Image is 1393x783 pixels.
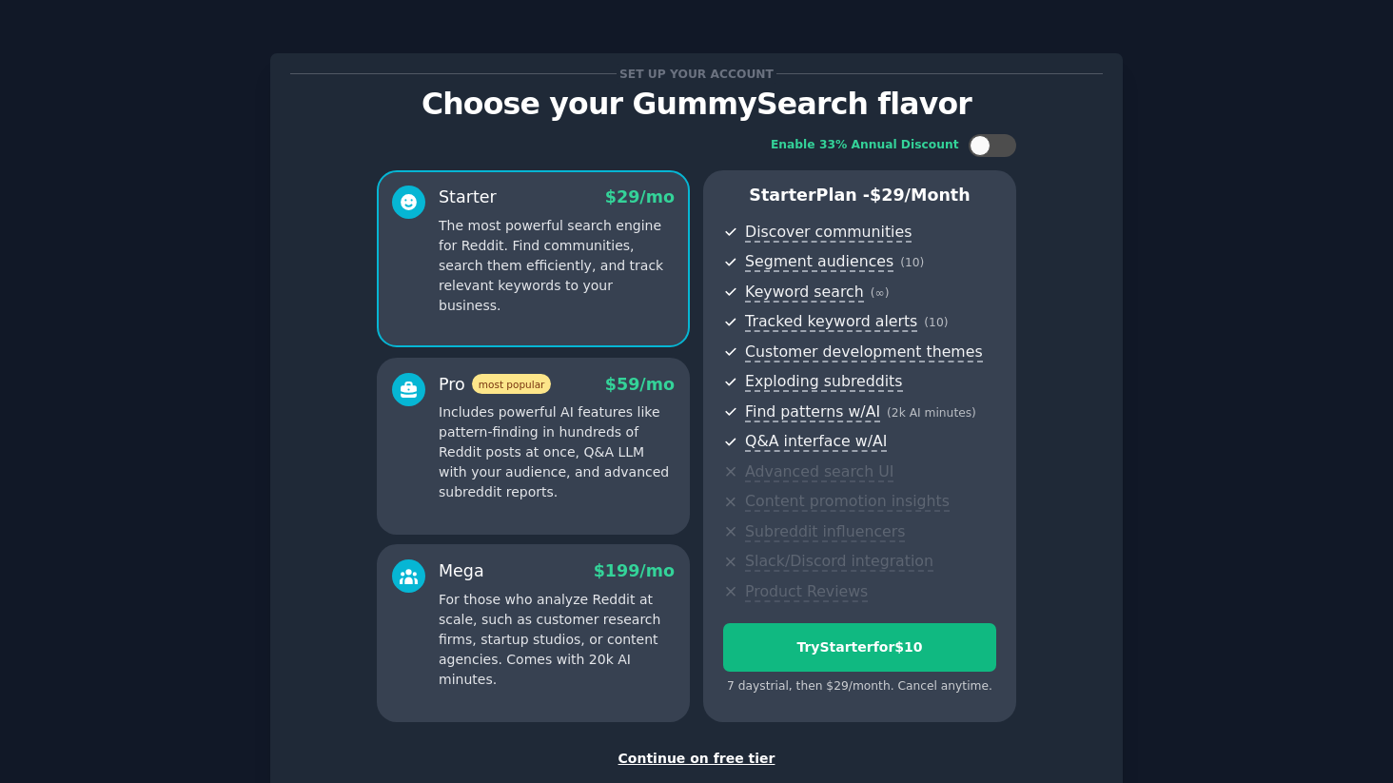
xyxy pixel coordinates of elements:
div: 7 days trial, then $ 29 /month . Cancel anytime. [723,678,996,695]
div: Starter [439,186,497,209]
span: $ 29 /mo [605,187,675,206]
span: Segment audiences [745,252,893,272]
span: Advanced search UI [745,462,893,482]
div: Pro [439,373,551,397]
span: Slack/Discord integration [745,552,933,572]
div: Mega [439,559,484,583]
p: For those who analyze Reddit at scale, such as customer research firms, startup studios, or conte... [439,590,675,690]
span: Product Reviews [745,582,868,602]
span: Tracked keyword alerts [745,312,917,332]
div: Try Starter for $10 [724,637,995,657]
span: ( ∞ ) [871,286,890,300]
p: Includes powerful AI features like pattern-finding in hundreds of Reddit posts at once, Q&A LLM w... [439,402,675,502]
span: ( 2k AI minutes ) [887,406,976,420]
span: Keyword search [745,283,864,303]
div: Continue on free tier [290,749,1103,769]
span: Content promotion insights [745,492,950,512]
span: most popular [472,374,552,394]
span: $ 29 /month [870,186,971,205]
span: Exploding subreddits [745,372,902,392]
p: Starter Plan - [723,184,996,207]
span: Find patterns w/AI [745,402,880,422]
span: $ 59 /mo [605,375,675,394]
span: Discover communities [745,223,912,243]
span: Customer development themes [745,343,983,362]
p: Choose your GummySearch flavor [290,88,1103,121]
span: ( 10 ) [900,256,924,269]
div: Enable 33% Annual Discount [771,137,959,154]
p: The most powerful search engine for Reddit. Find communities, search them efficiently, and track ... [439,216,675,316]
button: TryStarterfor$10 [723,623,996,672]
span: Q&A interface w/AI [745,432,887,452]
span: ( 10 ) [924,316,948,329]
span: Set up your account [617,64,777,84]
span: Subreddit influencers [745,522,905,542]
span: $ 199 /mo [594,561,675,580]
